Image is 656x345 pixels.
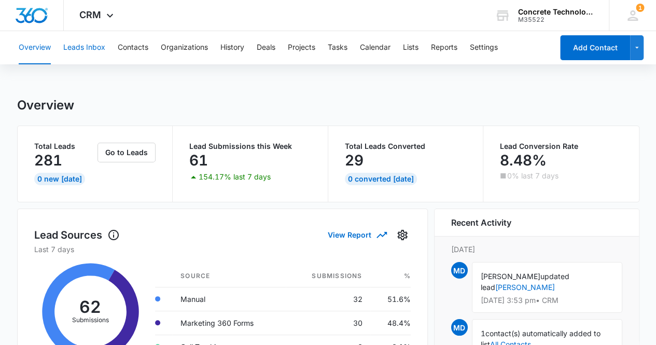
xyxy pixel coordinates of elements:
[345,152,364,169] p: 29
[34,227,120,243] h1: Lead Sources
[518,8,594,16] div: account name
[370,265,410,287] th: %
[63,31,105,64] button: Leads Inbox
[328,31,347,64] button: Tasks
[118,31,148,64] button: Contacts
[481,297,613,304] p: [DATE] 3:53 pm • CRM
[370,287,410,311] td: 51.6%
[470,31,498,64] button: Settings
[451,216,511,229] h6: Recent Activity
[370,311,410,335] td: 48.4%
[288,31,315,64] button: Projects
[451,244,622,255] p: [DATE]
[19,31,51,64] button: Overview
[500,143,622,150] p: Lead Conversion Rate
[403,31,418,64] button: Lists
[220,31,244,64] button: History
[518,16,594,23] div: account id
[286,311,370,335] td: 30
[345,143,467,150] p: Total Leads Converted
[394,227,411,243] button: Settings
[189,143,311,150] p: Lead Submissions this Week
[34,152,62,169] p: 281
[431,31,457,64] button: Reports
[34,173,85,185] div: 0 New [DATE]
[199,173,271,181] p: 154.17% last 7 days
[481,329,485,338] span: 1
[189,152,208,169] p: 61
[79,9,101,20] span: CRM
[500,152,547,169] p: 8.48%
[481,272,540,281] span: [PERSON_NAME]
[97,143,156,162] button: Go to Leads
[451,319,468,336] span: MD
[286,287,370,311] td: 32
[161,31,208,64] button: Organizations
[360,31,390,64] button: Calendar
[636,4,644,12] span: 1
[636,4,644,12] div: notifications count
[172,265,286,287] th: Source
[345,173,417,185] div: 0 Converted [DATE]
[17,98,74,113] h1: Overview
[172,311,286,335] td: Marketing 360 Forms
[507,172,559,180] p: 0% last 7 days
[97,148,156,157] a: Go to Leads
[328,226,386,244] button: View Report
[286,265,370,287] th: Submissions
[560,35,630,60] button: Add Contact
[172,287,286,311] td: Manual
[495,283,555,292] a: [PERSON_NAME]
[34,143,96,150] p: Total Leads
[451,262,468,279] span: MD
[257,31,275,64] button: Deals
[34,244,411,255] p: Last 7 days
